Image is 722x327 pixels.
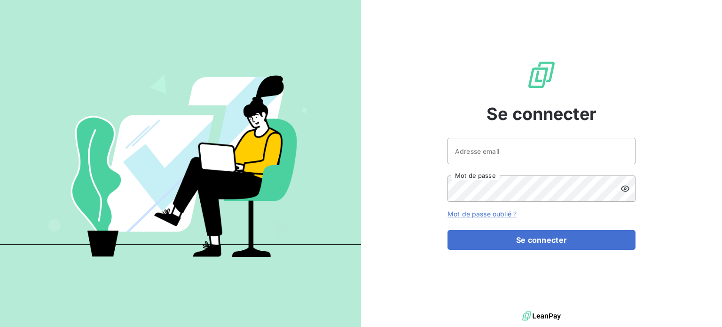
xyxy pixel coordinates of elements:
[522,309,561,323] img: logo
[526,60,557,90] img: Logo LeanPay
[447,138,636,164] input: placeholder
[447,210,517,218] a: Mot de passe oublié ?
[447,230,636,250] button: Se connecter
[487,101,596,127] span: Se connecter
